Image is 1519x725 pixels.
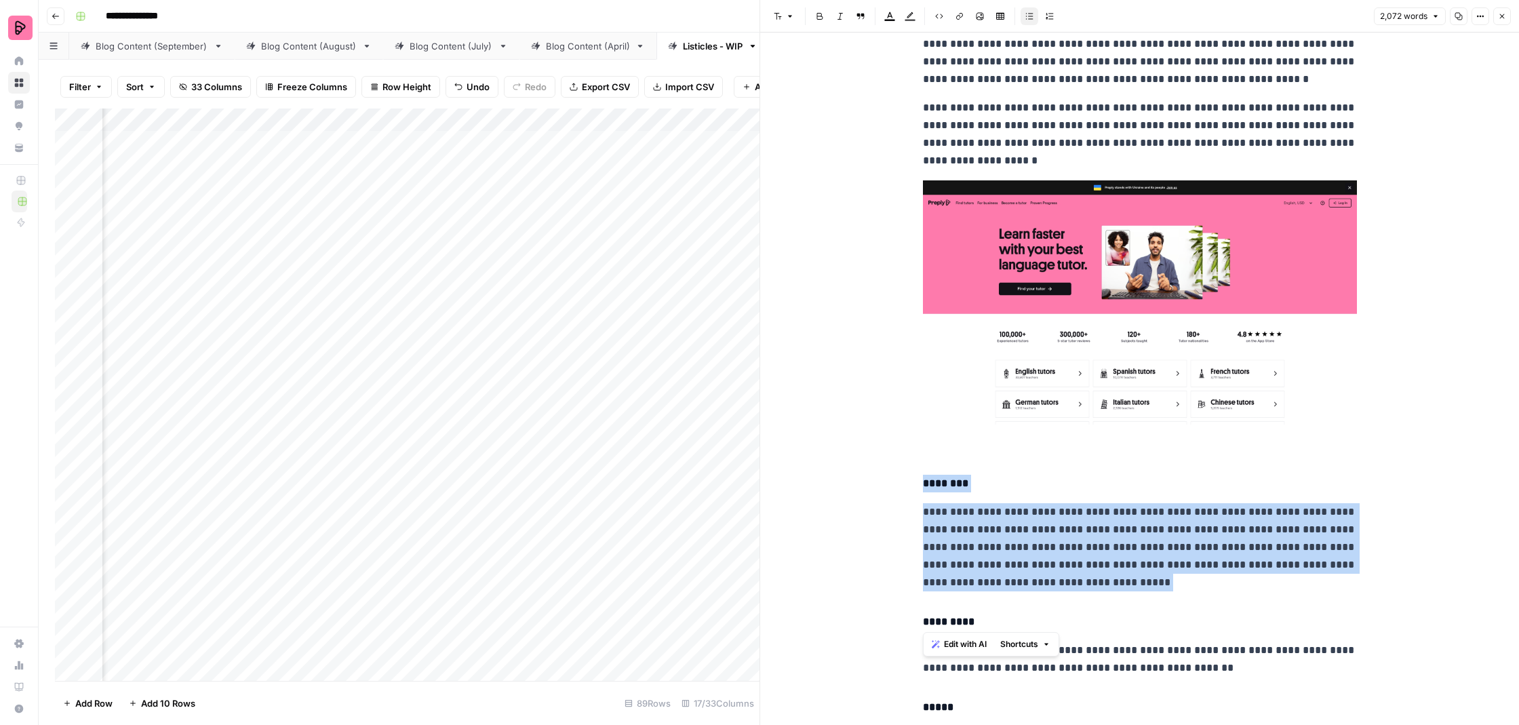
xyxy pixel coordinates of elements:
[1374,7,1446,25] button: 2,072 words
[8,654,30,676] a: Usage
[734,76,816,98] button: Add Column
[75,697,113,710] span: Add Row
[8,137,30,159] a: Your Data
[170,76,251,98] button: 33 Columns
[117,76,165,98] button: Sort
[926,635,992,653] button: Edit with AI
[8,676,30,698] a: Learning Hub
[96,39,208,53] div: Blog Content (September)
[561,76,639,98] button: Export CSV
[446,76,498,98] button: Undo
[676,692,759,714] div: 17/33 Columns
[235,33,383,60] a: Blog Content (August)
[261,39,357,53] div: Blog Content (August)
[8,94,30,115] a: Insights
[8,50,30,72] a: Home
[546,39,630,53] div: Blog Content (April)
[519,33,656,60] a: Blog Content (April)
[55,692,121,714] button: Add Row
[665,80,714,94] span: Import CSV
[382,80,431,94] span: Row Height
[8,72,30,94] a: Browse
[191,80,242,94] span: 33 Columns
[656,33,769,60] a: Listicles - WIP
[1000,638,1038,650] span: Shortcuts
[69,33,235,60] a: Blog Content (September)
[467,80,490,94] span: Undo
[8,11,30,45] button: Workspace: Preply
[8,115,30,137] a: Opportunities
[361,76,440,98] button: Row Height
[8,16,33,40] img: Preply Logo
[410,39,493,53] div: Blog Content (July)
[383,33,519,60] a: Blog Content (July)
[141,697,195,710] span: Add 10 Rows
[1380,10,1427,22] span: 2,072 words
[8,633,30,654] a: Settings
[525,80,547,94] span: Redo
[995,635,1056,653] button: Shortcuts
[504,76,555,98] button: Redo
[121,692,203,714] button: Add 10 Rows
[619,692,676,714] div: 89 Rows
[60,76,112,98] button: Filter
[69,80,91,94] span: Filter
[126,80,144,94] span: Sort
[277,80,347,94] span: Freeze Columns
[644,76,723,98] button: Import CSV
[8,698,30,720] button: Help + Support
[582,80,630,94] span: Export CSV
[256,76,356,98] button: Freeze Columns
[944,638,987,650] span: Edit with AI
[683,39,743,53] div: Listicles - WIP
